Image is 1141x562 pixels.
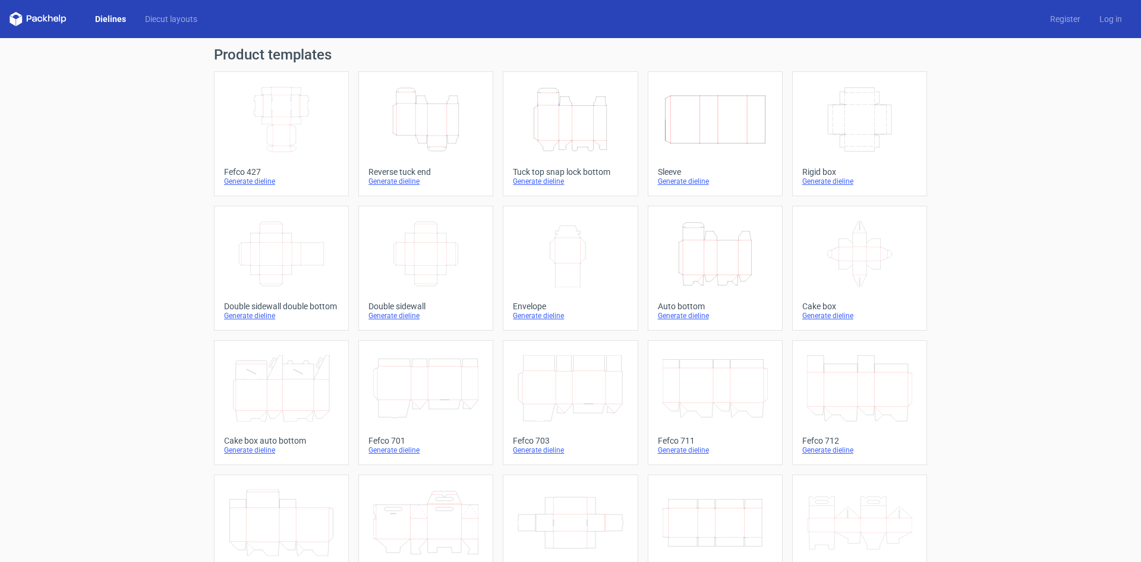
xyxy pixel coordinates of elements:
[224,445,339,455] div: Generate dieline
[802,167,917,177] div: Rigid box
[792,206,927,331] a: Cake boxGenerate dieline
[224,167,339,177] div: Fefco 427
[792,71,927,196] a: Rigid boxGenerate dieline
[214,340,349,465] a: Cake box auto bottomGenerate dieline
[368,436,483,445] div: Fefco 701
[513,445,628,455] div: Generate dieline
[224,302,339,311] div: Double sidewall double bottom
[658,302,773,311] div: Auto bottom
[214,48,927,62] h1: Product templates
[503,71,638,196] a: Tuck top snap lock bottomGenerate dieline
[648,340,783,465] a: Fefco 711Generate dieline
[358,340,493,465] a: Fefco 701Generate dieline
[792,340,927,465] a: Fefco 712Generate dieline
[368,311,483,321] div: Generate dieline
[802,177,917,186] div: Generate dieline
[358,71,493,196] a: Reverse tuck endGenerate dieline
[513,302,628,311] div: Envelope
[503,340,638,465] a: Fefco 703Generate dieline
[802,302,917,311] div: Cake box
[658,311,773,321] div: Generate dieline
[513,167,628,177] div: Tuck top snap lock bottom
[513,311,628,321] div: Generate dieline
[358,206,493,331] a: Double sidewallGenerate dieline
[224,177,339,186] div: Generate dieline
[1090,13,1131,25] a: Log in
[86,13,135,25] a: Dielines
[214,71,349,196] a: Fefco 427Generate dieline
[802,445,917,455] div: Generate dieline
[368,177,483,186] div: Generate dieline
[214,206,349,331] a: Double sidewall double bottomGenerate dieline
[658,167,773,177] div: Sleeve
[648,71,783,196] a: SleeveGenerate dieline
[224,436,339,445] div: Cake box auto bottom
[503,206,638,331] a: EnvelopeGenerate dieline
[648,206,783,331] a: Auto bottomGenerate dieline
[224,311,339,321] div: Generate dieline
[658,445,773,455] div: Generate dieline
[513,177,628,186] div: Generate dieline
[802,436,917,445] div: Fefco 712
[658,436,773,445] div: Fefco 711
[135,13,207,25] a: Diecut layouts
[658,177,773,186] div: Generate dieline
[368,302,483,311] div: Double sidewall
[1041,13,1090,25] a: Register
[513,436,628,445] div: Fefco 703
[368,167,483,177] div: Reverse tuck end
[802,311,917,321] div: Generate dieline
[368,445,483,455] div: Generate dieline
